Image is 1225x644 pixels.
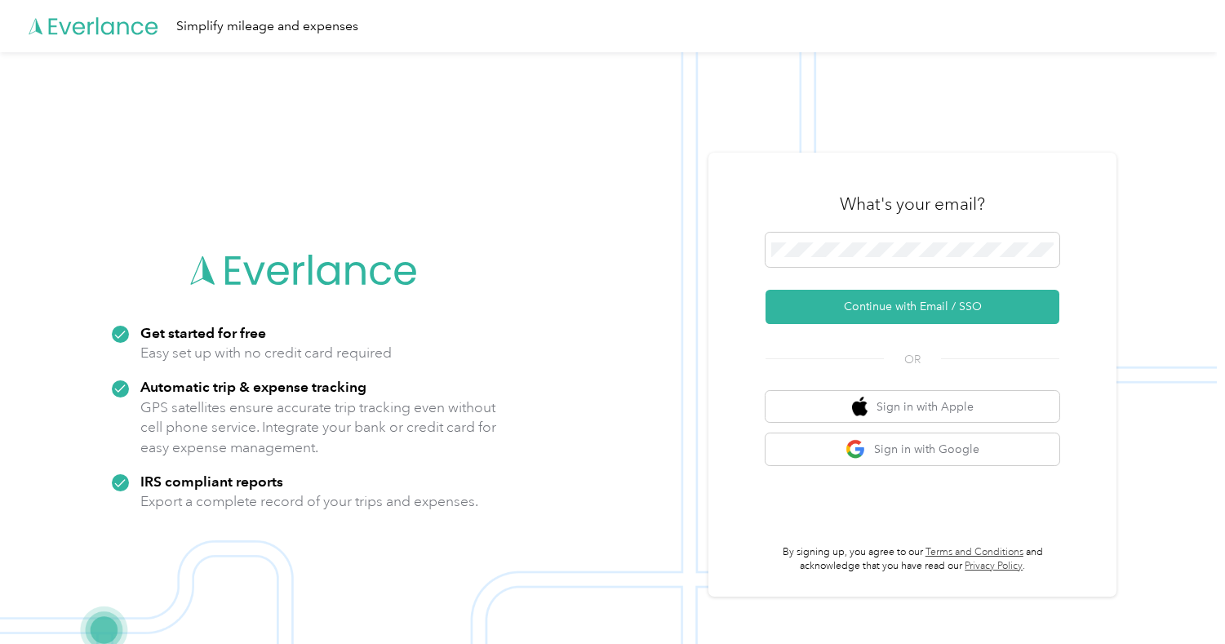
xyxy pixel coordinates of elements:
[925,546,1023,558] a: Terms and Conditions
[840,193,985,215] h3: What's your email?
[766,433,1059,465] button: google logoSign in with Google
[884,351,941,368] span: OR
[766,545,1059,574] p: By signing up, you agree to our and acknowledge that you have read our .
[766,290,1059,324] button: Continue with Email / SSO
[140,473,283,490] strong: IRS compliant reports
[965,560,1023,572] a: Privacy Policy
[140,324,266,341] strong: Get started for free
[176,16,358,37] div: Simplify mileage and expenses
[846,439,866,460] img: google logo
[140,378,366,395] strong: Automatic trip & expense tracking
[140,398,497,458] p: GPS satellites ensure accurate trip tracking even without cell phone service. Integrate your bank...
[140,343,392,363] p: Easy set up with no credit card required
[852,397,868,417] img: apple logo
[766,391,1059,423] button: apple logoSign in with Apple
[140,491,478,512] p: Export a complete record of your trips and expenses.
